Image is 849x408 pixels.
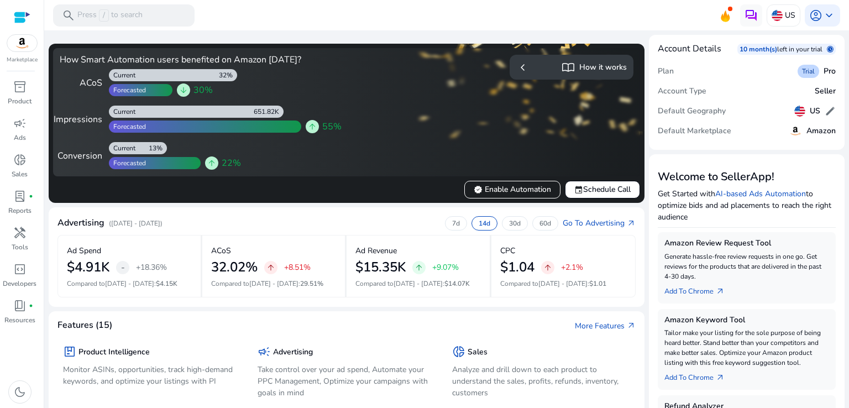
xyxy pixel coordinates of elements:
span: package [63,345,76,358]
p: Compared to : [211,279,337,289]
span: $14.07K [444,279,470,288]
a: Add To Chrome [664,368,733,383]
span: arrow_outward [716,373,725,382]
p: +8.51% [284,264,311,271]
img: amazon.svg [789,124,802,138]
h5: Pro [824,67,836,76]
span: fiber_manual_record [29,304,33,308]
h5: Amazon Review Request Tool [664,239,829,248]
span: $1.01 [589,279,606,288]
span: import_contacts [562,61,575,74]
span: handyman [13,226,27,239]
span: arrow_upward [266,263,275,272]
h5: Default Marketplace [658,127,731,136]
span: chevron_left [516,61,530,74]
span: keyboard_arrow_down [822,9,836,22]
span: arrow_downward [179,86,188,95]
h5: US [810,107,820,116]
span: arrow_upward [543,263,552,272]
div: Forecasted [109,122,146,131]
p: Tailor make your listing for the sole purpose of being heard better. Stand better than your compe... [664,328,829,368]
p: Tools [12,242,28,252]
h5: Amazon Keyword Tool [664,316,829,325]
a: Go To Advertisingarrow_outward [563,217,636,229]
span: - [121,261,125,274]
div: Current [109,107,135,116]
p: Get Started with to optimize bids and ad placements to reach the right audience [658,188,836,223]
p: Ad Revenue [355,245,397,257]
p: Ad Spend [67,245,101,257]
p: ACoS [211,245,231,257]
p: CPC [500,245,515,257]
span: Schedule Call [574,184,631,195]
p: US [785,6,795,25]
p: +18.36% [136,264,167,271]
img: amazon.svg [7,35,37,51]
span: [DATE] - [DATE] [105,279,154,288]
p: Compared to : [500,279,627,289]
p: Take control over your ad spend, Automate your PPC Management, Optimize your campaigns with goals... [258,364,436,399]
p: 14d [479,219,490,228]
span: $4.15K [156,279,177,288]
span: / [99,9,109,22]
p: Monitor ASINs, opportunities, track high-demand keywords, and optimize your listings with PI [63,364,241,387]
div: Conversion [60,149,102,163]
p: 10 month(s) [740,45,777,54]
h2: $4.91K [67,259,109,275]
span: donut_small [452,345,465,358]
span: arrow_outward [627,219,636,228]
span: campaign [258,345,271,358]
p: 30d [509,219,521,228]
span: arrow_upward [308,122,317,131]
p: Compared to : [355,279,481,289]
h5: Advertising [273,348,313,357]
span: dark_mode [13,385,27,399]
a: More Featuresarrow_outward [575,320,636,332]
h4: Account Details [658,44,721,54]
p: Compared to : [67,279,192,289]
span: [DATE] - [DATE] [249,279,298,288]
h4: Features (15) [57,320,112,331]
button: verifiedEnable Automation [464,181,560,198]
span: campaign [13,117,27,130]
a: AI-based Ads Automation [715,189,806,199]
span: arrow_outward [716,287,725,296]
span: arrow_upward [207,159,216,168]
span: 22% [222,156,241,170]
span: arrow_upward [415,263,423,272]
p: Product [8,96,32,106]
h3: Welcome to SellerApp! [658,170,836,184]
span: event [574,185,583,194]
span: 30% [193,83,213,97]
span: fiber_manual_record [29,194,33,198]
div: Current [109,144,135,153]
span: code_blocks [13,263,27,276]
div: Impressions [60,113,102,126]
p: Analyze and drill down to each product to understand the sales, profits, refunds, inventory, cust... [452,364,630,399]
p: Sales [12,169,28,179]
span: book_4 [13,299,27,312]
div: 13% [149,144,167,153]
img: us.svg [772,10,783,21]
p: Marketplace [7,56,38,64]
h5: Plan [658,67,674,76]
span: [DATE] - [DATE] [394,279,443,288]
p: ([DATE] - [DATE]) [109,218,163,228]
p: 60d [539,219,551,228]
button: eventSchedule Call [565,181,640,198]
p: +2.1% [561,264,583,271]
span: lab_profile [13,190,27,203]
p: Ads [14,133,26,143]
div: ACoS [60,76,102,90]
h2: $1.04 [500,259,534,275]
span: inventory_2 [13,80,27,93]
h2: $15.35K [355,259,406,275]
p: Press to search [77,9,143,22]
p: Reports [8,206,32,216]
div: 651.82K [254,107,284,116]
div: Forecasted [109,86,146,95]
h5: Amazon [806,127,836,136]
h2: 32.02% [211,259,258,275]
div: 32% [219,71,237,80]
img: us.svg [794,106,805,117]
